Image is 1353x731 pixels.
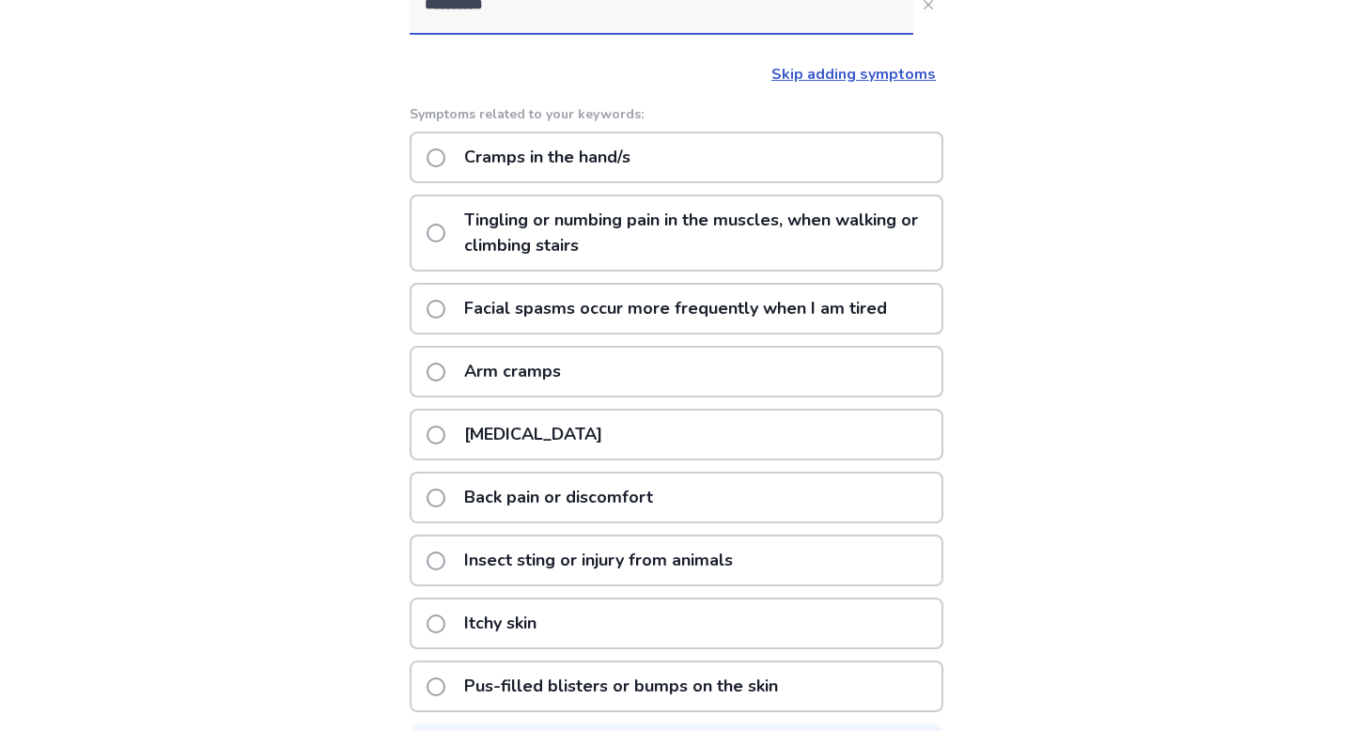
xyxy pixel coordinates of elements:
p: [MEDICAL_DATA] [453,411,614,459]
p: Itchy skin [453,599,548,647]
p: Tingling or numbing pain in the muscles, when walking or climbing stairs [453,196,941,270]
p: Symptoms related to your keywords: [410,104,943,124]
p: Cramps in the hand/s [453,133,642,181]
a: Skip adding symptoms [771,64,936,85]
p: Back pain or discomfort [453,474,664,521]
p: Insect sting or injury from animals [453,537,744,584]
p: Arm cramps [453,348,572,396]
p: Facial spasms occur more frequently when I am tired [453,285,898,333]
p: Pus-filled blisters or bumps on the skin [453,662,789,710]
